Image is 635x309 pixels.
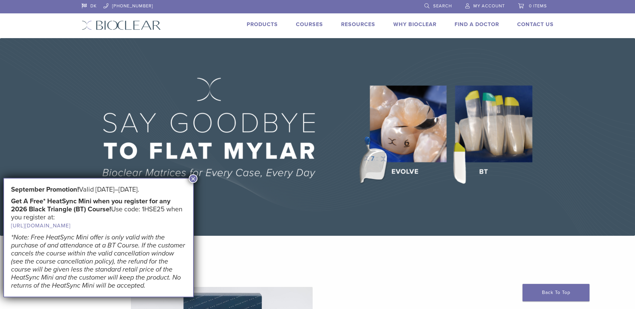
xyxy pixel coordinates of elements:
[473,3,505,9] span: My Account
[11,222,71,229] a: [URL][DOMAIN_NAME]
[82,20,161,30] img: Bioclear
[11,197,170,213] strong: Get A Free* HeatSync Mini when you register for any 2026 Black Triangle (BT) Course!
[296,21,323,28] a: Courses
[247,21,278,28] a: Products
[529,3,547,9] span: 0 items
[393,21,436,28] a: Why Bioclear
[455,21,499,28] a: Find A Doctor
[11,233,185,290] em: *Note: Free HeatSync Mini offer is only valid with the purchase of and attendance at a BT Course....
[341,21,375,28] a: Resources
[433,3,452,9] span: Search
[523,284,589,301] a: Back To Top
[11,186,186,194] h5: Valid [DATE]–[DATE].
[189,174,197,183] button: Close
[517,21,554,28] a: Contact Us
[11,197,186,230] h5: Use code: 1HSE25 when you register at:
[11,186,79,194] strong: September Promotion!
